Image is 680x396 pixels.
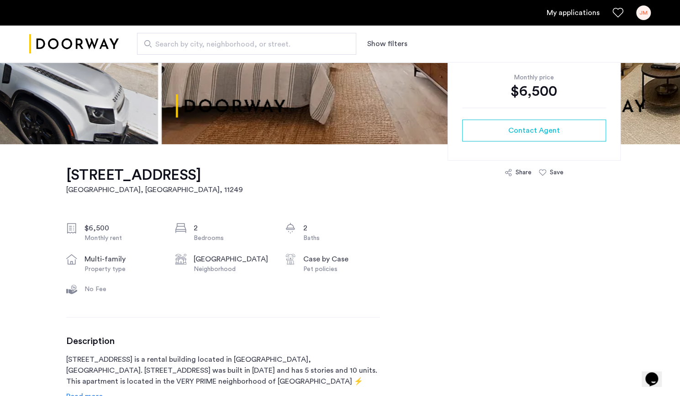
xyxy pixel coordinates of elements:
h3: Description [66,336,380,347]
div: JM [636,5,651,20]
span: Contact Agent [508,125,560,136]
div: Neighborhood [194,265,270,274]
div: Property type [84,265,161,274]
img: logo [29,27,119,61]
div: 2 [303,223,380,234]
span: Search by city, neighborhood, or street. [155,39,331,50]
div: multi-family [84,254,161,265]
div: Baths [303,234,380,243]
a: Favorites [612,7,623,18]
div: $6,500 [84,223,161,234]
a: My application [547,7,600,18]
div: [GEOGRAPHIC_DATA] [194,254,270,265]
button: Show or hide filters [367,38,407,49]
div: Monthly price [462,73,606,82]
div: $6,500 [462,82,606,100]
div: No Fee [84,285,161,294]
div: 2 [194,223,270,234]
iframe: chat widget [642,360,671,387]
div: Pet policies [303,265,380,274]
h1: [STREET_ADDRESS] [66,166,243,184]
div: Save [550,168,564,177]
p: [STREET_ADDRESS] is a rental building located in [GEOGRAPHIC_DATA], [GEOGRAPHIC_DATA]. [STREET_AD... [66,354,380,387]
div: Monthly rent [84,234,161,243]
a: [STREET_ADDRESS][GEOGRAPHIC_DATA], [GEOGRAPHIC_DATA], 11249 [66,166,243,195]
a: Cazamio logo [29,27,119,61]
button: button [462,120,606,141]
h2: [GEOGRAPHIC_DATA], [GEOGRAPHIC_DATA] , 11249 [66,184,243,195]
div: Case by Case [303,254,380,265]
div: Share [516,168,532,177]
input: Apartment Search [137,33,356,55]
div: Bedrooms [194,234,270,243]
